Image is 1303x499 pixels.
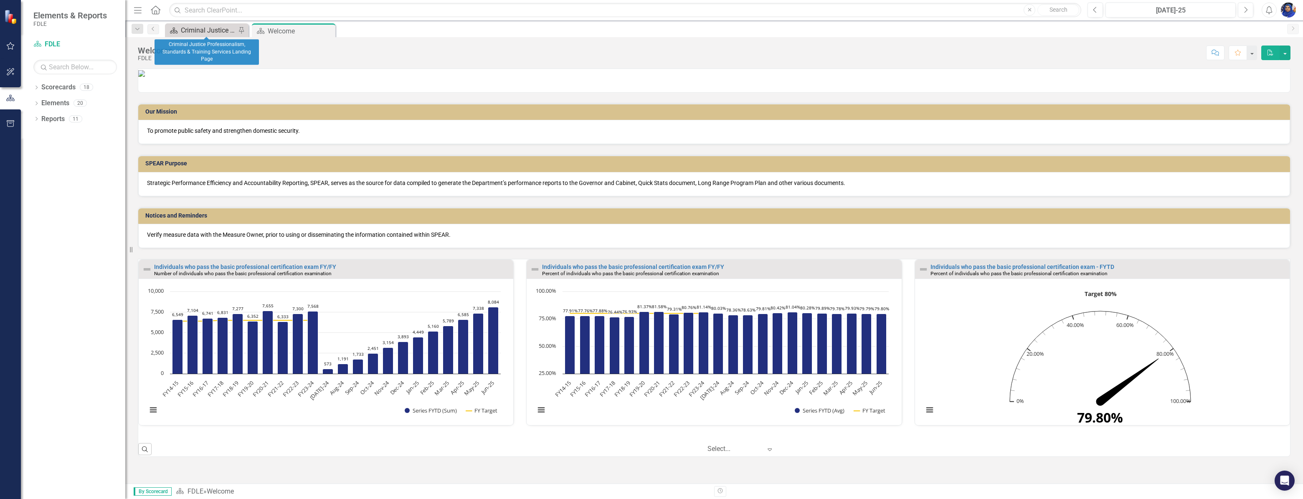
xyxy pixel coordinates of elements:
[353,359,363,374] path: Sep-24, 1,733. Series FYTD (Sum).
[134,487,172,496] span: By Scorecard
[1037,4,1079,16] button: Search
[221,379,240,398] text: FY18-19
[323,369,333,374] path: Jul-24, 573. Series FYTD (Sum).
[266,379,285,398] text: FY21-22
[217,309,228,315] text: 6,831
[699,312,709,374] path: FY23-24, 81.1407741. Series FYTD (Avg).
[233,314,243,374] path: FY18-19, 7,277. Series FYTD (Sum).
[1281,3,1296,18] button: Somi Akter
[488,299,499,305] text: 8,084
[1027,350,1044,357] text: 20.00%
[1077,408,1123,426] text: 79.80%
[147,179,1281,187] p: Strategic Performance Efficiency and Accountability Reporting, SPEAR, serves as the source for da...
[773,313,783,374] path: Nov-24, 80.418154. Series FYTD (Avg).
[328,379,345,396] text: Aug-24
[748,379,766,396] text: Oct-24
[845,305,859,311] text: 79.93%
[622,309,637,314] text: 76.93%
[428,331,439,374] path: Feb-25, 5,160. Series FYTD (Sum).
[728,315,738,374] path: Aug-24, 78.35526316. Series FYTD (Avg).
[41,114,65,124] a: Reports
[236,379,255,398] text: FY19-20
[368,345,379,351] text: 2,451
[428,323,439,329] text: 5,160
[854,407,885,414] button: Show FY Target
[172,307,499,374] g: Series FYTD (Sum), series 1 of 2. Bar series with 22 bars.
[608,309,622,315] text: 76.44%
[697,304,711,310] text: 81.14%
[33,40,117,49] a: FDLE
[151,328,164,336] text: 5,000
[413,329,424,335] text: 4,449
[296,379,315,398] text: FY23-24
[563,308,578,314] text: 77.91%
[458,312,469,317] text: 6,585
[578,308,593,314] text: 77.76%
[383,339,394,345] text: 3,154
[473,305,484,311] text: 7,338
[637,304,652,309] text: 81.37%
[368,353,378,374] path: Oct-24, 2,451. Series FYTD (Sum).
[918,264,928,274] img: Not Defined
[176,379,195,398] text: FY15-16
[443,326,454,374] path: Mar-25, 5,789. Series FYTD (Sum).
[624,317,634,374] path: FY18-19, 76.93202241. Series FYTD (Avg).
[278,322,288,374] path: FY21-22, 6,333. Series FYTD (Sum).
[151,349,164,356] text: 2,500
[733,379,751,396] text: Sep-24
[251,379,270,398] text: FY20-21
[756,306,771,312] text: 79.81%
[147,127,1281,135] p: To promote public safety and strengthen domestic security.
[530,264,540,274] img: Not Defined
[741,307,755,313] text: 78.63%
[473,313,484,374] path: May-25, 7,338. Series FYTD (Sum).
[161,379,180,398] text: FY14-15
[1108,5,1233,15] div: [DATE]-25
[639,312,649,374] path: FY19-20, 81.37330259. Series FYTD (Avg).
[263,311,273,374] path: FY20-21, 7,655. Series FYTD (Sum).
[292,306,304,312] text: 7,300
[531,287,897,423] div: Chart. Highcharts interactive chart.
[1275,471,1295,491] div: Open Intercom Messenger
[771,305,785,311] text: 80.42%
[1084,290,1116,298] text: Target 80%
[531,287,893,423] svg: Interactive chart
[565,316,575,374] path: FY14-15, 77.90863669. Series FYTD (Avg).
[539,342,556,350] text: 50.00%
[667,306,682,312] text: 79.31%
[138,46,172,55] div: Welcome
[41,99,69,108] a: Elements
[539,369,556,377] text: 25.00%
[536,287,556,294] text: 100.00%
[699,379,721,401] text: [DATE]-24
[877,314,887,374] path: Jun-25, 79.80256663. Series FYTD (Avg).
[580,316,590,374] path: FY15-16, 77.75831874. Series FYTD (Avg).
[758,314,768,374] path: Oct-24, 79.81113644. Series FYTD (Avg).
[343,379,361,396] text: Sep-24
[169,3,1081,18] input: Search ClearPoint...
[859,306,874,312] text: 79.79%
[479,379,495,396] text: Jun-25
[202,310,213,316] text: 6,741
[324,361,332,367] text: 573
[565,312,887,374] g: Series FYTD (Avg), series 1 of 2. Bar series with 22 bars.
[657,379,676,398] text: FY21-22
[672,379,691,398] text: FY22-23
[817,313,827,374] path: Feb-25, 79.88852764. Series FYTD (Avg).
[206,379,225,398] text: FY17-18
[821,379,839,397] text: Mar-25
[69,115,82,122] div: 11
[669,314,679,374] path: FY21-22, 79.31120852. Series FYTD (Avg).
[800,305,815,311] text: 80.28%
[191,379,210,398] text: FY16-17
[1098,355,1161,405] path: 79.80256663. Series FYTD (Avg).
[1116,321,1133,328] text: 60.00%
[488,307,499,374] path: Jun-25, 8,084. Series FYTD (Sum).
[383,347,393,374] path: Nov-24, 3,154. Series FYTD (Sum).
[718,379,736,396] text: Aug-24
[847,313,857,374] path: Apr-25, 79.93445011. Series FYTD (Avg).
[1017,397,1024,405] text: 0%
[443,318,454,324] text: 5,789
[652,304,667,309] text: 81.58%
[713,313,723,374] path: Jul-24, 80.02793296. Series FYTD (Avg).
